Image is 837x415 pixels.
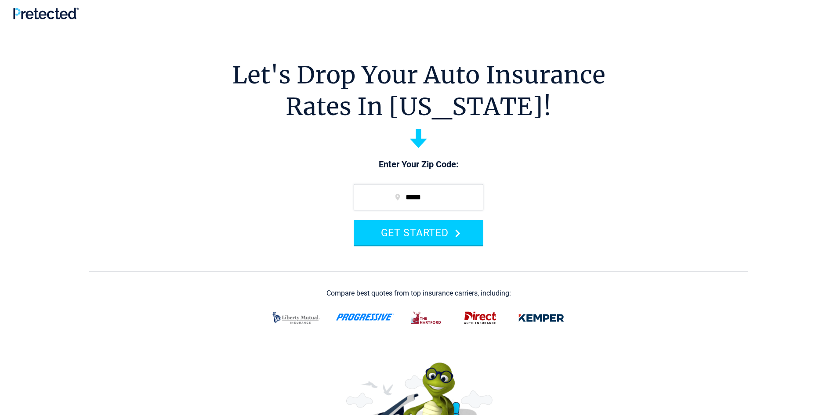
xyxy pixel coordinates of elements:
[354,184,483,210] input: zip code
[232,59,605,123] h1: Let's Drop Your Auto Insurance Rates In [US_STATE]!
[405,307,448,329] img: thehartford
[336,314,395,321] img: progressive
[13,7,79,19] img: Pretected Logo
[326,289,511,297] div: Compare best quotes from top insurance carriers, including:
[267,307,325,329] img: liberty
[459,307,502,329] img: direct
[354,220,483,245] button: GET STARTED
[345,159,492,171] p: Enter Your Zip Code:
[512,307,570,329] img: kemper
